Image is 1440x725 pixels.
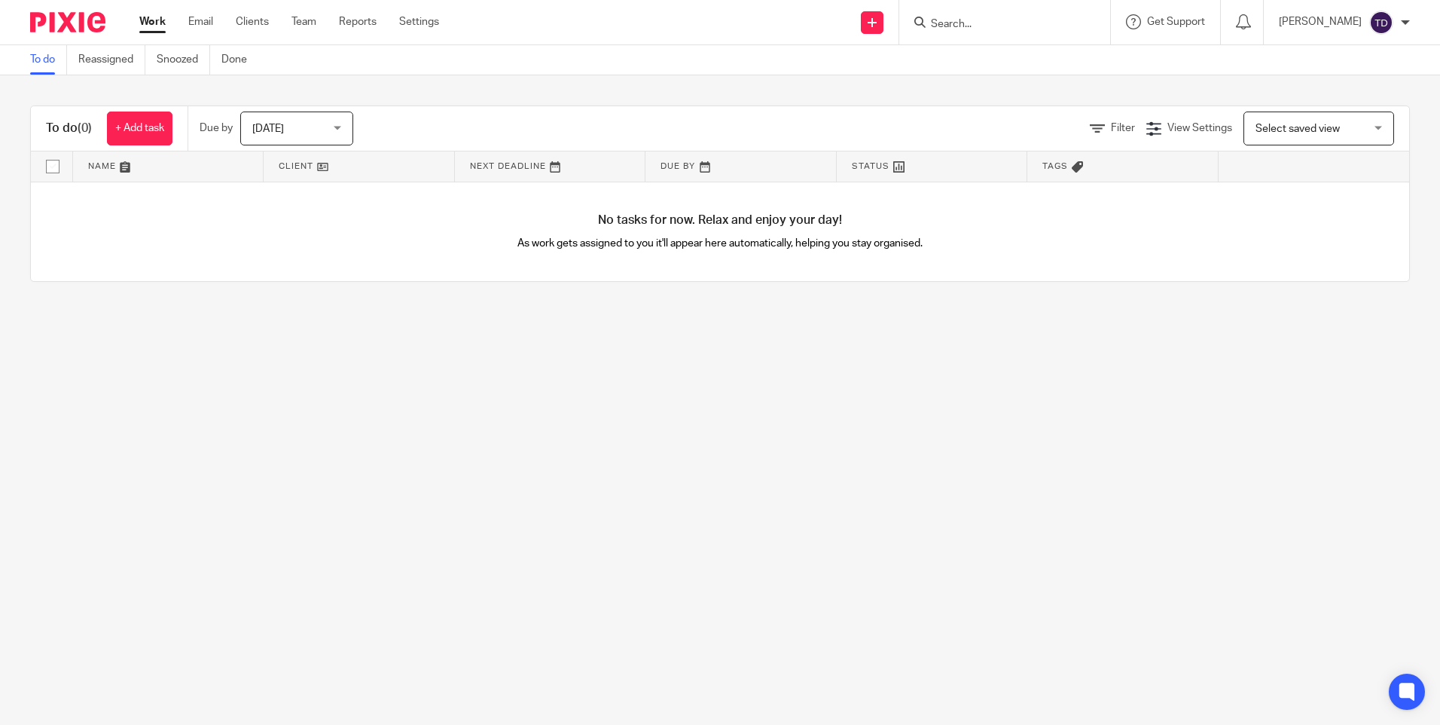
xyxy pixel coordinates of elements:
a: To do [30,45,67,75]
a: Reports [339,14,377,29]
a: Reassigned [78,45,145,75]
a: Done [221,45,258,75]
h1: To do [46,121,92,136]
a: + Add task [107,112,172,145]
h4: No tasks for now. Relax and enjoy your day! [31,213,1409,228]
img: svg%3E [1369,11,1393,35]
a: Snoozed [157,45,210,75]
a: Team [291,14,316,29]
a: Work [139,14,166,29]
a: Email [188,14,213,29]
input: Search [929,18,1065,32]
span: Filter [1111,123,1135,133]
span: Get Support [1147,17,1205,27]
p: Due by [200,121,233,136]
p: [PERSON_NAME] [1279,14,1362,29]
a: Settings [399,14,439,29]
span: (0) [78,122,92,134]
span: View Settings [1167,123,1232,133]
img: Pixie [30,12,105,32]
a: Clients [236,14,269,29]
span: Select saved view [1255,124,1340,134]
p: As work gets assigned to you it'll appear here automatically, helping you stay organised. [376,236,1065,251]
span: Tags [1042,162,1068,170]
span: [DATE] [252,124,284,134]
